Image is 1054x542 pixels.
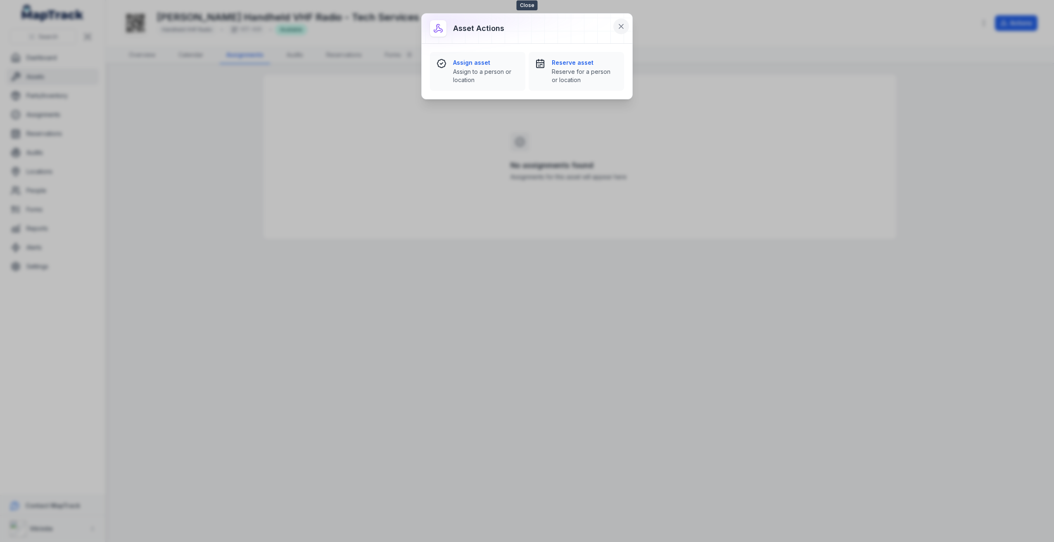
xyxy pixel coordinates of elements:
[552,59,617,67] strong: Reserve asset
[552,68,617,84] span: Reserve for a person or location
[453,23,504,34] h3: Asset actions
[453,68,519,84] span: Assign to a person or location
[453,59,519,67] strong: Assign asset
[430,52,525,91] button: Assign assetAssign to a person or location
[529,52,624,91] button: Reserve assetReserve for a person or location
[517,0,538,10] span: Close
